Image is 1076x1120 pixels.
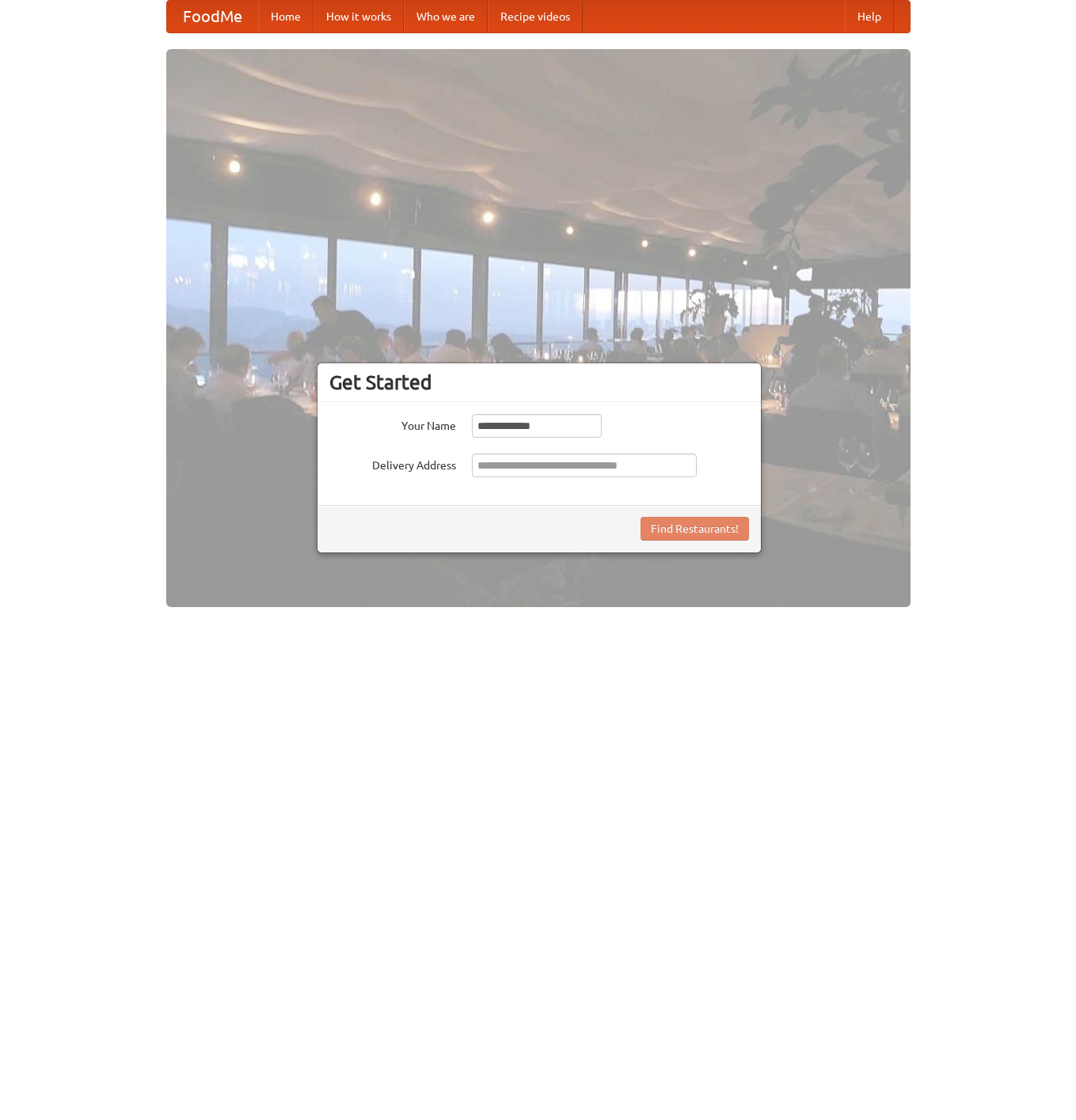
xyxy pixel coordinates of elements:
[329,370,749,394] h3: Get Started
[314,1,404,32] a: How it works
[258,1,314,32] a: Home
[167,1,258,32] a: FoodMe
[329,454,456,473] label: Delivery Address
[641,517,749,541] button: Find Restaurants!
[488,1,583,32] a: Recipe videos
[404,1,488,32] a: Who we are
[329,414,456,434] label: Your Name
[845,1,894,32] a: Help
